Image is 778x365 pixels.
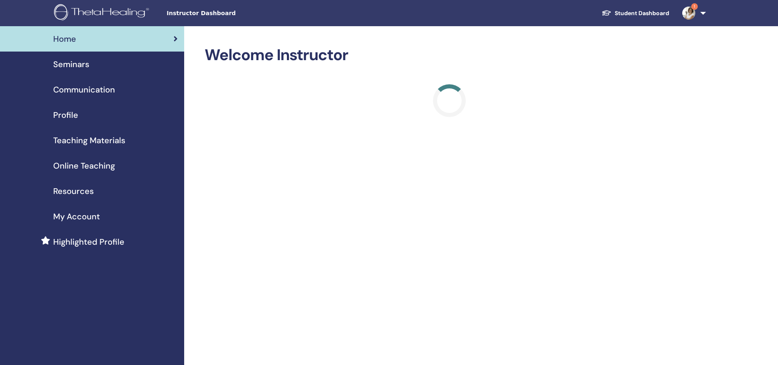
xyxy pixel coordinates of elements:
[602,9,611,16] img: graduation-cap-white.svg
[53,185,94,197] span: Resources
[53,109,78,121] span: Profile
[53,33,76,45] span: Home
[54,4,152,23] img: logo.png
[595,6,676,21] a: Student Dashboard
[682,7,695,20] img: default.jpg
[53,236,124,248] span: Highlighted Profile
[53,83,115,96] span: Communication
[53,160,115,172] span: Online Teaching
[53,210,100,223] span: My Account
[167,9,289,18] span: Instructor Dashboard
[53,134,125,146] span: Teaching Materials
[205,46,694,65] h2: Welcome Instructor
[53,58,89,70] span: Seminars
[691,3,698,10] span: 1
